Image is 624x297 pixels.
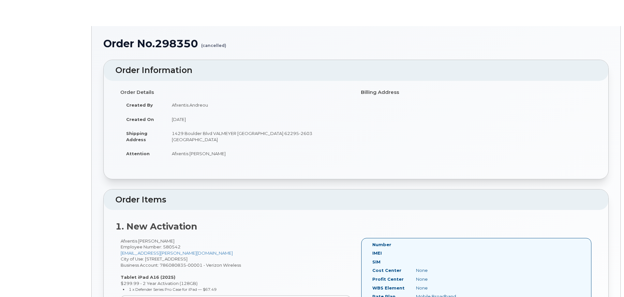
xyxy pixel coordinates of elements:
label: Profit Center [372,276,404,282]
a: [EMAIL_ADDRESS][PERSON_NAME][DOMAIN_NAME] [121,250,233,256]
div: None [411,285,472,291]
label: Number [372,242,391,248]
td: [DATE] [166,112,351,126]
td: Afxentis [PERSON_NAME] [166,146,351,161]
h4: Order Details [120,90,351,95]
strong: Created On [126,117,154,122]
label: SIM [372,259,380,265]
span: Employee Number: 580542 [121,244,181,249]
label: Cost Center [372,267,401,274]
label: IMEI [372,250,382,256]
h2: Order Information [115,66,597,75]
strong: Created By [126,102,153,108]
td: 1429 Boulder Blvd VALMEYER [GEOGRAPHIC_DATA] 62295-2603 [GEOGRAPHIC_DATA] [166,126,351,146]
div: None [411,267,472,274]
h2: Order Items [115,195,597,204]
small: 1 x Defender Series Pro Case for iPad — $67.49 [129,287,216,292]
h4: Billing Address [361,90,592,95]
div: None [411,276,472,282]
label: WBS Element [372,285,405,291]
td: Afxentis.Andreou [166,98,351,112]
h1: Order No.298350 [103,38,609,49]
strong: Attention [126,151,150,156]
small: (cancelled) [201,38,226,48]
strong: Tablet iPad A16 (2025) [121,275,175,280]
strong: 1. New Activation [115,221,197,232]
strong: Shipping Address [126,131,147,142]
